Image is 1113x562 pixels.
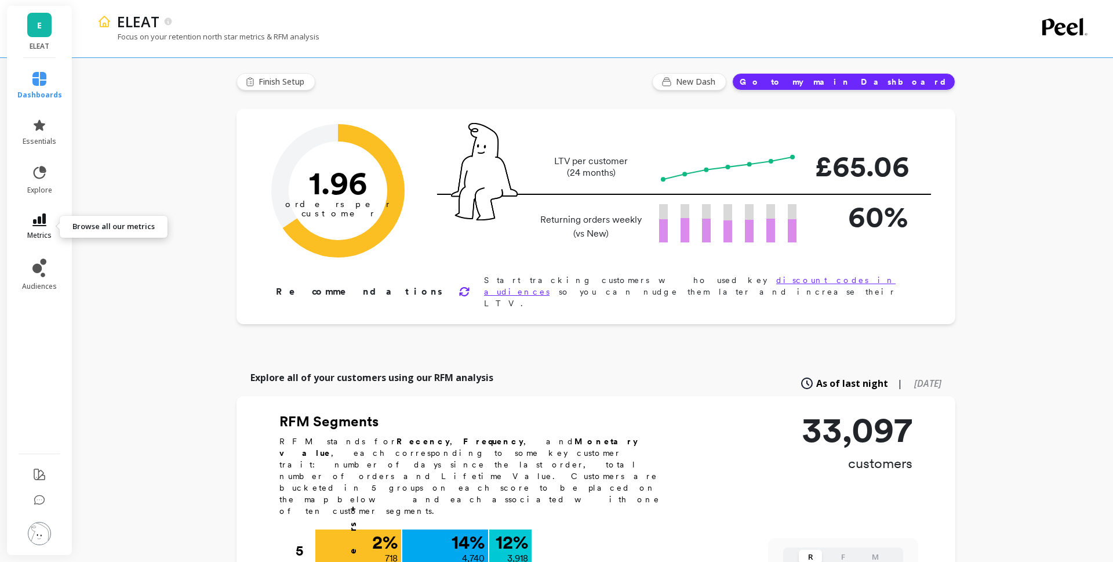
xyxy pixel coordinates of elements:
b: Frequency [463,437,523,446]
p: 12 % [496,533,528,552]
p: Returning orders weekly (vs New) [537,213,645,241]
p: 60% [815,195,908,238]
p: customers [802,454,912,473]
button: Finish Setup [237,73,315,90]
span: New Dash [676,76,719,88]
p: Recommendations [276,285,445,299]
p: £65.06 [815,144,908,188]
p: Start tracking customers who used key so you can nudge them later and increase their LTV. [484,274,918,309]
span: essentials [23,137,56,146]
button: Go to my main Dashboard [732,73,955,90]
span: As of last night [816,376,888,390]
span: audiences [22,282,57,291]
p: ELEAT [117,12,159,31]
img: pal seatted on line [451,123,518,220]
span: | [897,376,903,390]
img: header icon [97,14,111,28]
tspan: orders per [285,199,391,209]
p: RFM stands for , , and , each corresponding to some key customer trait: number of days since the ... [279,436,674,517]
span: metrics [27,231,52,240]
b: Recency [397,437,450,446]
span: explore [27,186,52,195]
text: 1.96 [309,164,368,202]
tspan: customer [301,208,375,219]
p: 33,097 [802,412,912,447]
span: E [37,19,42,32]
h2: RFM Segments [279,412,674,431]
p: 2 % [372,533,398,552]
p: Focus on your retention north star metrics & RFM analysis [97,31,319,42]
p: Explore all of your customers using our RFM analysis [250,371,493,385]
button: New Dash [652,73,726,90]
p: 14 % [452,533,485,552]
p: LTV per customer (24 months) [537,155,645,179]
img: profile picture [28,522,51,545]
span: Finish Setup [259,76,308,88]
p: ELEAT [19,42,61,51]
span: [DATE] [914,377,941,390]
span: dashboards [17,90,62,100]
